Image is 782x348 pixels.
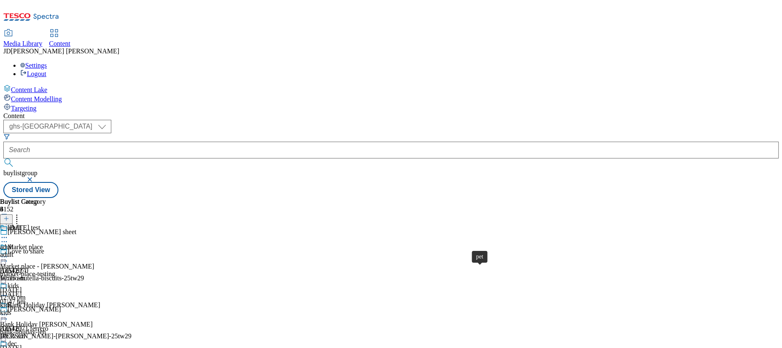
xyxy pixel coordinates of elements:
[11,47,119,55] span: [PERSON_NAME] [PERSON_NAME]
[3,142,779,158] input: Search
[3,40,42,47] span: Media Library
[8,224,21,232] div: adult
[8,301,100,309] div: Bank Holiday [PERSON_NAME]
[3,133,10,140] svg: Search Filters
[49,30,71,47] a: Content
[8,340,17,348] div: dec
[3,103,779,112] a: Targeting
[3,182,58,198] button: Stored View
[3,94,779,103] a: Content Modelling
[49,40,71,47] span: Content
[20,70,46,77] a: Logout
[3,169,37,177] span: buylistgroup
[3,47,11,55] span: JD
[8,282,19,290] div: kids
[20,62,47,69] a: Settings
[11,105,37,112] span: Targeting
[3,84,779,94] a: Content Lake
[11,95,62,103] span: Content Modelling
[3,112,779,120] div: Content
[3,30,42,47] a: Media Library
[11,86,47,93] span: Content Lake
